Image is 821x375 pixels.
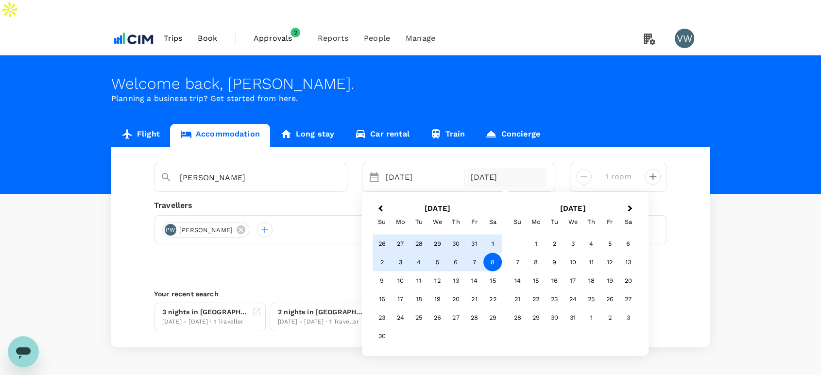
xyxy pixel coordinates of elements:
[370,204,505,213] h2: [DATE]
[465,234,483,253] div: Choose Friday, October 31st, 2025
[180,170,314,185] input: Search cities, hotels, work locations
[364,33,390,44] span: People
[599,169,637,185] input: Add rooms
[600,234,619,253] div: Choose Friday, December 5th, 2025
[446,253,465,271] div: Choose Thursday, November 6th, 2025
[600,290,619,308] div: Choose Friday, December 26th, 2025
[391,234,410,253] div: Choose Monday, October 27th, 2025
[111,75,710,93] div: Welcome back , [PERSON_NAME] .
[465,253,483,271] div: Choose Friday, November 7th, 2025
[483,290,502,308] div: Choose Saturday, November 22nd, 2025
[373,290,391,308] div: Choose Sunday, November 16th, 2025
[582,308,600,326] div: Choose Thursday, January 1st, 2026
[420,124,476,147] a: Train
[508,213,527,231] div: Sunday
[582,213,600,231] div: Thursday
[508,253,527,271] div: Choose Sunday, December 7th, 2025
[410,308,428,326] div: Choose Tuesday, November 25th, 2025
[446,234,465,253] div: Choose Thursday, October 30th, 2025
[527,253,545,271] div: Choose Monday, December 8th, 2025
[428,290,446,308] div: Choose Wednesday, November 19th, 2025
[410,271,428,290] div: Choose Tuesday, November 11th, 2025
[545,290,564,308] div: Choose Tuesday, December 23rd, 2025
[619,234,637,253] div: Choose Saturday, December 6th, 2025
[278,317,363,327] div: [DATE] - [DATE] · 1 Traveller
[246,22,310,55] a: Approvals2
[619,308,637,326] div: Choose Saturday, January 3rd, 2026
[278,307,363,317] div: 2 nights in [GEOGRAPHIC_DATA]
[483,308,502,326] div: Choose Saturday, November 29th, 2025
[582,271,600,290] div: Choose Thursday, December 18th, 2025
[564,271,582,290] div: Choose Wednesday, December 17th, 2025
[508,308,527,326] div: Choose Sunday, December 28th, 2025
[391,253,410,271] div: Choose Monday, November 3rd, 2025
[373,234,391,253] div: Choose Sunday, October 26th, 2025
[475,124,550,147] a: Concierge
[391,213,410,231] div: Monday
[428,271,446,290] div: Choose Wednesday, November 12th, 2025
[508,290,527,308] div: Choose Sunday, December 21st, 2025
[156,22,190,55] a: Trips
[527,234,545,253] div: Choose Monday, December 1st, 2025
[318,33,348,44] span: Reports
[483,271,502,290] div: Choose Saturday, November 15th, 2025
[564,290,582,308] div: Choose Wednesday, December 24th, 2025
[198,33,217,44] span: Book
[373,234,502,345] div: Month November, 2025
[619,213,637,231] div: Saturday
[446,290,465,308] div: Choose Thursday, November 20th, 2025
[372,202,387,217] button: Previous Month
[111,93,710,104] p: Planning a business trip? Get started from here.
[8,336,39,367] iframe: Button to launch messaging window
[373,308,391,326] div: Choose Sunday, November 23rd, 2025
[527,213,545,231] div: Monday
[410,290,428,308] div: Choose Tuesday, November 18th, 2025
[254,33,302,44] span: Approvals
[582,253,600,271] div: Choose Thursday, December 11th, 2025
[582,290,600,308] div: Choose Thursday, December 25th, 2025
[410,213,428,231] div: Tuesday
[600,308,619,326] div: Choose Friday, January 2nd, 2026
[545,234,564,253] div: Choose Tuesday, December 2nd, 2025
[170,124,270,147] a: Accommodation
[446,213,465,231] div: Thursday
[619,271,637,290] div: Choose Saturday, December 20th, 2025
[545,308,564,326] div: Choose Tuesday, December 30th, 2025
[291,28,300,37] span: 2
[344,124,420,147] a: Car rental
[645,169,661,185] button: decrease
[483,253,502,271] div: Choose Saturday, November 8th, 2025
[619,253,637,271] div: Choose Saturday, December 13th, 2025
[410,234,428,253] div: Choose Tuesday, October 28th, 2025
[483,234,502,253] div: Choose Saturday, November 1st, 2025
[162,317,248,327] div: [DATE] - [DATE] · 1 Traveller
[373,253,391,271] div: Choose Sunday, November 2nd, 2025
[162,307,248,317] div: 3 nights in [GEOGRAPHIC_DATA] [GEOGRAPHIC_DATA]
[564,253,582,271] div: Choose Wednesday, December 10th, 2025
[600,213,619,231] div: Friday
[406,33,435,44] span: Manage
[545,271,564,290] div: Choose Tuesday, December 16th, 2025
[154,200,667,211] div: Travellers
[446,308,465,326] div: Choose Thursday, November 27th, 2025
[527,308,545,326] div: Choose Monday, December 29th, 2025
[582,234,600,253] div: Choose Thursday, December 4th, 2025
[190,22,225,55] a: Book
[467,168,547,187] div: [DATE]
[391,271,410,290] div: Choose Monday, November 10th, 2025
[545,213,564,231] div: Tuesday
[111,124,170,147] a: Flight
[465,213,483,231] div: Friday
[600,253,619,271] div: Choose Friday, December 12th, 2025
[619,290,637,308] div: Choose Saturday, December 27th, 2025
[505,204,641,213] h2: [DATE]
[446,271,465,290] div: Choose Thursday, November 13th, 2025
[154,289,667,299] p: Your recent search
[165,224,176,236] div: PW
[373,271,391,290] div: Choose Sunday, November 9th, 2025
[410,253,428,271] div: Choose Tuesday, November 4th, 2025
[111,28,156,49] img: CIM ENVIRONMENTAL PTY LTD
[564,213,582,231] div: Wednesday
[391,290,410,308] div: Choose Monday, November 17th, 2025
[270,124,344,147] a: Long stay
